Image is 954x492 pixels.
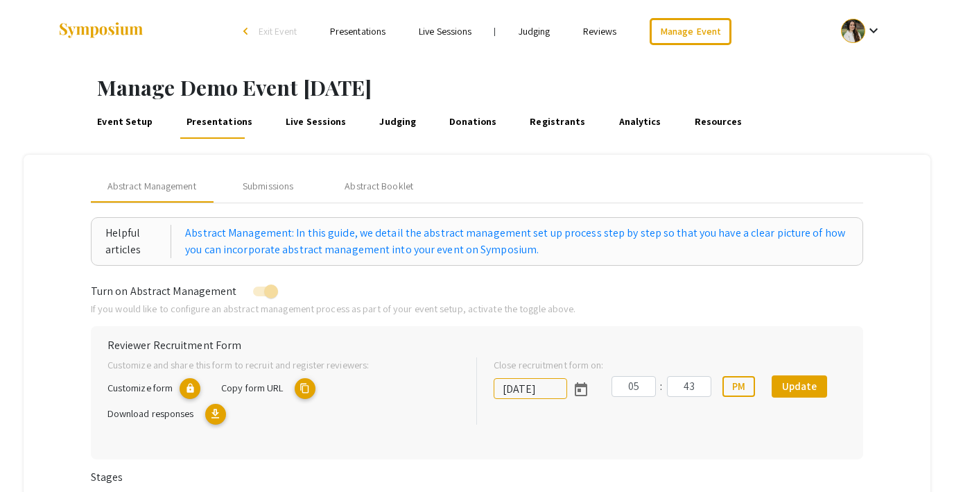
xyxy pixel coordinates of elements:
[528,105,588,139] a: Registrants
[243,27,252,35] div: arrow_back_ios
[243,179,293,194] div: Submissions
[107,339,847,352] h6: Reviewer Recruitment Form
[772,375,827,398] button: Update
[180,378,200,399] mat-icon: lock
[722,376,755,397] button: PM
[345,179,413,194] div: Abstract Booklet
[284,105,349,139] a: Live Sessions
[519,25,550,37] a: Judging
[107,381,173,394] span: Customize form
[583,25,616,37] a: Reviews
[377,105,419,139] a: Judging
[865,22,882,39] mat-icon: Expand account dropdown
[692,105,745,139] a: Resources
[205,404,226,425] mat-icon: Export responses
[447,105,499,139] a: Donations
[185,225,849,258] a: Abstract Management: In this guide, we detail the abstract management set up process step by step...
[667,376,711,397] input: Minutes
[494,357,604,373] label: Close recruitment form on:
[330,25,385,37] a: Presentations
[91,301,864,316] p: If you would like to configure an abstract management process as part of your event setup, activa...
[107,357,454,373] p: Customize and share this form to recruit and register reviewers:
[91,470,864,484] h6: Stages
[107,407,194,420] span: Download responses
[419,25,471,37] a: Live Sessions
[221,381,283,394] span: Copy form URL
[612,376,656,397] input: Hours
[97,75,954,100] h1: Manage Demo Event [DATE]
[656,378,667,395] div: :
[107,179,196,194] span: Abstract Management
[10,430,59,482] iframe: Chat
[91,284,237,298] span: Turn on Abstract Management
[58,22,144,40] img: Symposium by ForagerOne
[184,105,254,139] a: Presentations
[650,18,731,45] a: Manage Event
[567,375,595,403] button: Open calendar
[295,378,315,399] mat-icon: copy URL
[826,15,896,46] button: Expand account dropdown
[616,105,664,139] a: Analytics
[259,25,297,37] span: Exit Event
[105,225,171,258] div: Helpful articles
[95,105,155,139] a: Event Setup
[488,25,501,37] li: |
